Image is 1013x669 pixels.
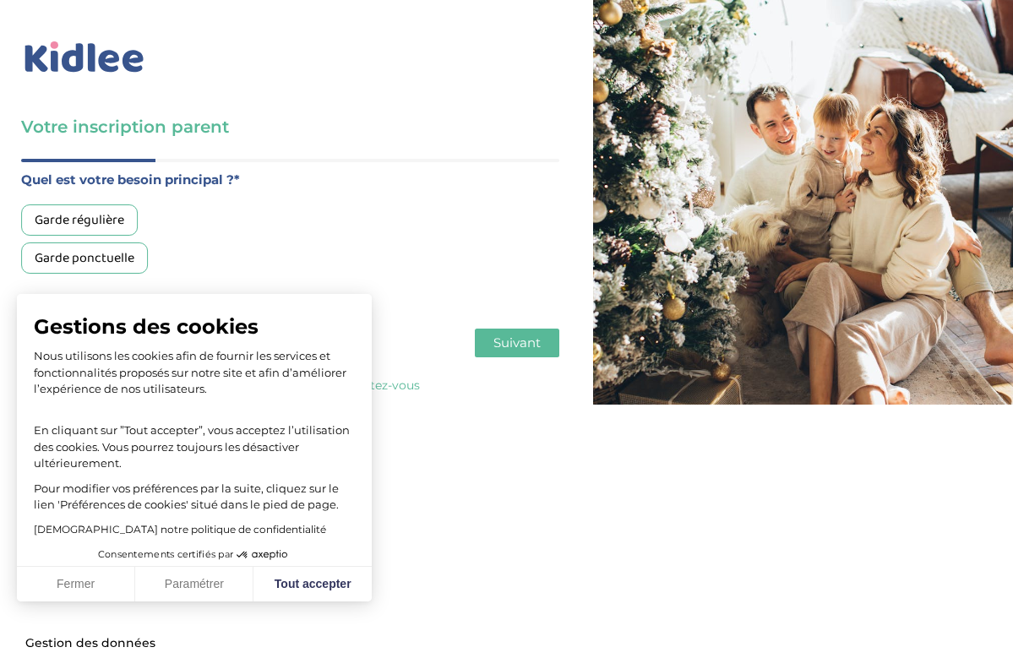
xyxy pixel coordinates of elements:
[34,523,326,536] a: [DEMOGRAPHIC_DATA] notre politique de confidentialité
[34,348,355,398] p: Nous utilisons les cookies afin de fournir les services et fonctionnalités proposés sur notre sit...
[34,481,355,514] p: Pour modifier vos préférences par la suite, cliquez sur le lien 'Préférences de cookies' situé da...
[237,530,287,580] svg: Axeptio
[21,38,148,77] img: logo_kidlee_bleu
[98,550,233,559] span: Consentements certifiés par
[135,567,253,602] button: Paramétrer
[325,378,420,393] a: Connectez-vous
[90,544,299,566] button: Consentements certifiés par
[21,242,148,274] div: Garde ponctuelle
[15,626,166,661] button: Gestion des données
[17,567,135,602] button: Fermer
[34,314,355,340] span: Gestions des cookies
[493,334,541,351] span: Suivant
[25,636,155,651] span: Gestion des données
[21,169,559,191] label: Quel est votre besoin principal ?*
[253,567,372,602] button: Tout accepter
[21,204,138,236] div: Garde régulière
[475,329,559,357] button: Suivant
[34,406,355,472] p: En cliquant sur ”Tout accepter”, vous acceptez l’utilisation des cookies. Vous pourrez toujours l...
[21,115,559,139] h3: Votre inscription parent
